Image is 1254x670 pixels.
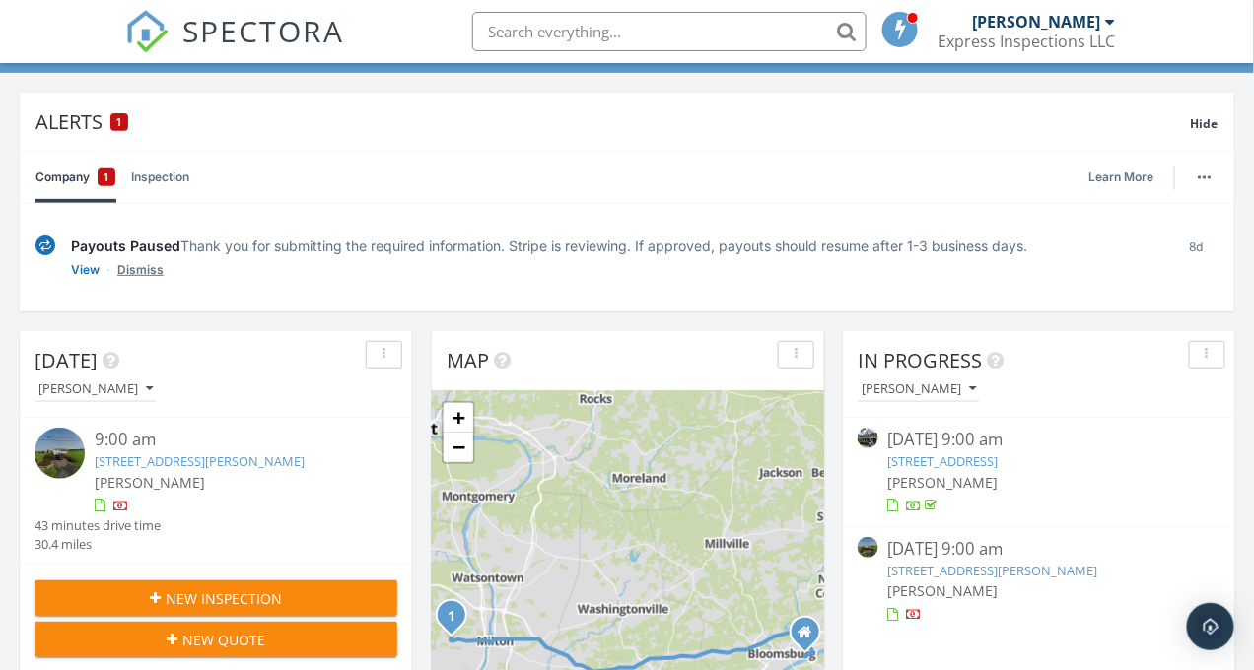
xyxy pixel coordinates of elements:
span: In Progress [858,347,982,373]
button: New Inspection [35,580,397,616]
span: Hide [1191,115,1219,132]
div: Open Intercom Messenger [1187,603,1234,650]
a: [DATE] 9:00 am [STREET_ADDRESS] [PERSON_NAME] [858,428,1220,515]
div: 150 Friar Road, Bloomsburg PA 17815 [805,632,817,643]
img: streetview [35,428,85,478]
i: 1 [448,610,455,624]
a: [DATE] 9:00 am [STREET_ADDRESS][PERSON_NAME] [PERSON_NAME] [858,537,1220,625]
span: [PERSON_NAME] [888,473,999,492]
span: New Quote [182,630,265,650]
div: [PERSON_NAME] [38,382,153,396]
span: [PERSON_NAME] [888,581,999,600]
div: Express Inspections LLC [939,32,1116,51]
div: [PERSON_NAME] [973,12,1101,32]
span: [DATE] [35,347,98,373]
span: Payouts Paused [71,237,180,254]
input: Search everything... [472,12,867,51]
a: Dismiss [117,260,164,280]
span: [PERSON_NAME] [95,473,205,492]
a: SPECTORA [125,27,344,68]
img: 9538993%2Freports%2F968d00b7-4210-45b3-9eec-673fd7e71f85%2Fcover_photos%2FDSx6JBprjmuIcahgFj0v%2F... [858,428,878,448]
a: [STREET_ADDRESS][PERSON_NAME] [888,562,1098,579]
div: Thank you for submitting the required information. Stripe is reviewing. If approved, payouts shou... [71,235,1158,256]
div: 9:00 am [95,428,367,452]
a: 9:00 am [STREET_ADDRESS][PERSON_NAME] [PERSON_NAME] 43 minutes drive time 30.4 miles [35,428,397,554]
img: ellipsis-632cfdd7c38ec3a7d453.svg [1198,175,1212,179]
div: 193 Treibley Rd, New Columbia, PA 17856 [452,615,463,627]
div: [DATE] 9:00 am [888,428,1191,452]
img: The Best Home Inspection Software - Spectora [125,10,169,53]
a: Zoom in [444,403,473,433]
a: [STREET_ADDRESS][PERSON_NAME] [95,452,305,470]
button: [PERSON_NAME] [35,376,157,403]
div: 8d [1174,235,1219,280]
span: New Inspection [166,588,282,609]
a: Company [35,152,115,203]
a: Zoom out [444,433,473,462]
div: [DATE] 9:00 am [888,537,1191,562]
a: View [71,260,100,280]
img: under-review-2fe708636b114a7f4b8d.svg [35,235,55,256]
img: streetview [858,537,878,558]
div: 43 minutes drive time [35,516,161,535]
span: 1 [104,167,109,187]
a: Learn More [1089,167,1166,187]
span: Map [447,347,489,373]
span: 1 [117,115,122,129]
a: Inspection [131,152,189,203]
div: Alerts [35,108,1191,135]
a: [STREET_ADDRESS] [888,452,999,470]
span: SPECTORA [182,10,344,51]
div: 30.4 miles [35,535,161,554]
div: [PERSON_NAME] [862,382,976,396]
button: New Quote [35,622,397,657]
button: [PERSON_NAME] [858,376,980,403]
